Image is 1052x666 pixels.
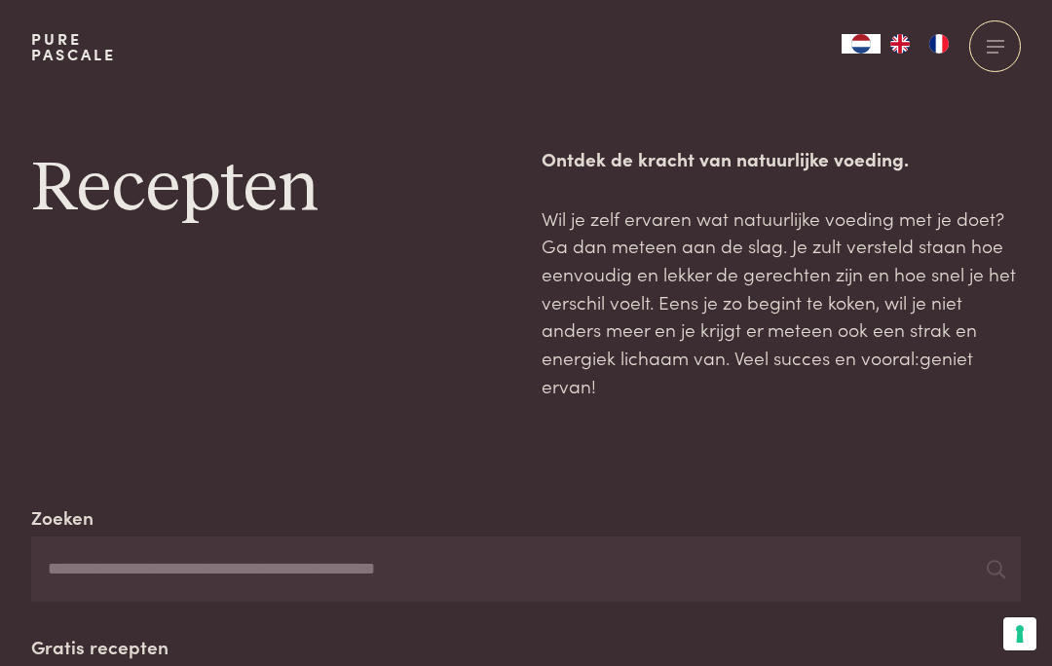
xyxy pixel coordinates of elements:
h1: Recepten [31,145,510,233]
ul: Language list [881,34,958,54]
a: FR [920,34,958,54]
a: EN [881,34,920,54]
button: Uw voorkeuren voor toestemming voor trackingtechnologieën [1003,617,1036,650]
strong: Ontdek de kracht van natuurlijke voeding. [542,145,909,171]
p: Wil je zelf ervaren wat natuurlijke voeding met je doet? Ga dan meteen aan de slag. Je zult verst... [542,204,1021,400]
label: Gratis recepten [31,633,169,661]
label: Zoeken [31,503,94,532]
div: Language [842,34,881,54]
a: PurePascale [31,31,116,62]
a: NL [842,34,881,54]
aside: Language selected: Nederlands [842,34,958,54]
